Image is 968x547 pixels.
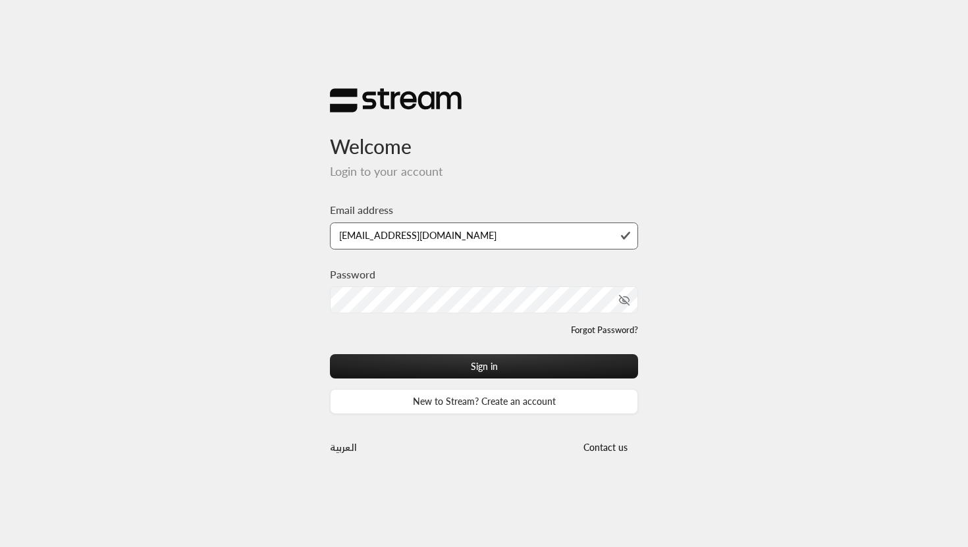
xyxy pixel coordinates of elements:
[330,267,375,282] label: Password
[330,165,638,179] h5: Login to your account
[330,222,638,249] input: Type your email here
[330,435,357,459] a: العربية
[330,88,462,113] img: Stream Logo
[330,389,638,413] a: New to Stream? Create an account
[330,354,638,378] button: Sign in
[330,113,638,159] h3: Welcome
[572,442,638,453] a: Contact us
[572,435,638,459] button: Contact us
[613,289,635,311] button: toggle password visibility
[330,202,393,218] label: Email address
[571,324,638,337] a: Forgot Password?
